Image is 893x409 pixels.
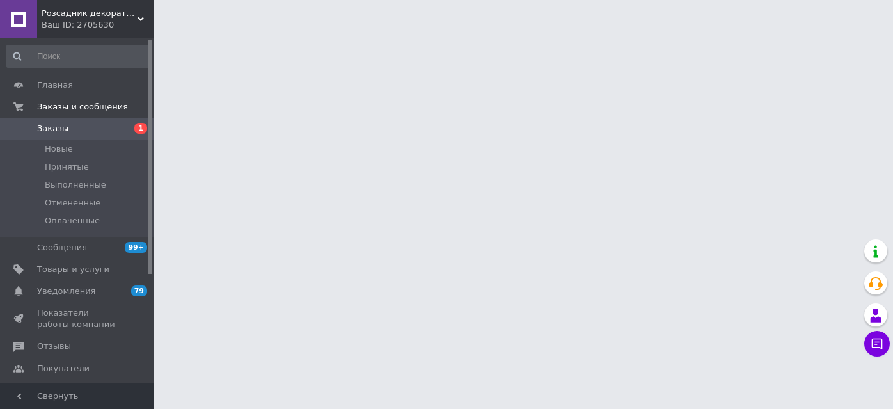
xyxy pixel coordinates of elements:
span: Отмененные [45,197,100,209]
span: Покупатели [37,363,90,374]
button: Чат с покупателем [864,331,890,357]
span: Принятые [45,161,89,173]
span: Оплаченные [45,215,100,227]
span: Главная [37,79,73,91]
span: Заказы [37,123,68,134]
input: Поиск [6,45,151,68]
div: Ваш ID: 2705630 [42,19,154,31]
span: Заказы и сообщения [37,101,128,113]
span: Выполненные [45,179,106,191]
span: 99+ [125,242,147,253]
span: 1 [134,123,147,134]
span: Показатели работы компании [37,307,118,330]
span: 79 [131,285,147,296]
span: Уведомления [37,285,95,297]
span: Сообщения [37,242,87,253]
span: Товары и услуги [37,264,109,275]
span: Отзывы [37,341,71,352]
span: Новые [45,143,73,155]
span: Розсадник декоративных культур Гуменюка М.С. [42,8,138,19]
